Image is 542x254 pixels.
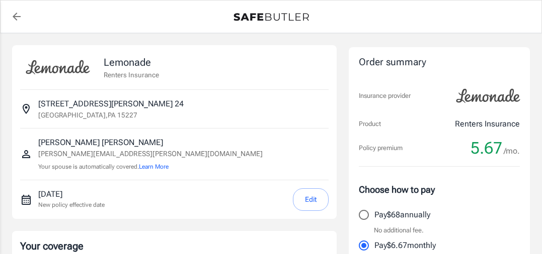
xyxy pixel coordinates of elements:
[20,194,32,206] svg: New policy start date
[293,188,329,211] button: Edit
[374,209,430,221] p: Pay $68 annually
[20,53,96,81] img: Lemonade
[359,55,520,70] div: Order summary
[38,110,137,120] p: [GEOGRAPHIC_DATA] , PA 15227
[20,148,32,160] svg: Insured person
[234,13,309,21] img: Back to quotes
[504,144,520,158] span: /mo.
[38,162,263,172] p: Your spouse is automatically covered.
[38,137,263,149] p: [PERSON_NAME] [PERSON_NAME]
[455,118,520,130] p: Renters Insurance
[139,162,169,171] button: Learn More
[471,138,502,158] span: 5.67
[359,91,411,101] p: Insurance provider
[104,55,159,70] p: Lemonade
[20,239,329,253] p: Your coverage
[104,70,159,80] p: Renters Insurance
[20,103,32,115] svg: Insured address
[7,7,27,27] a: back to quotes
[359,183,520,196] p: Choose how to pay
[359,143,403,153] p: Policy premium
[374,225,424,235] p: No additional fee.
[359,119,381,129] p: Product
[38,149,263,159] p: [PERSON_NAME][EMAIL_ADDRESS][PERSON_NAME][DOMAIN_NAME]
[38,188,105,200] p: [DATE]
[38,98,184,110] p: [STREET_ADDRESS][PERSON_NAME] 24
[374,239,436,251] p: Pay $6.67 monthly
[38,200,105,209] p: New policy effective date
[450,82,526,110] img: Lemonade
